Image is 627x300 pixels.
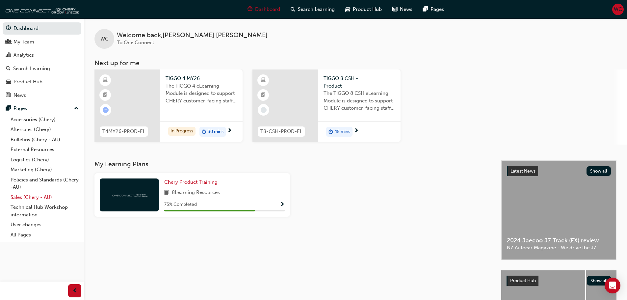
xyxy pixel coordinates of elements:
a: news-iconNews [387,3,418,16]
button: DashboardMy TeamAnalyticsSearch LearningProduct HubNews [3,21,81,102]
span: news-icon [6,93,11,98]
span: News [400,6,412,13]
span: Chery Product Training [164,179,218,185]
span: search-icon [6,66,11,72]
div: In Progress [168,127,196,136]
a: All Pages [8,230,81,240]
h3: My Learning Plans [94,160,491,168]
span: learningResourceType_ELEARNING-icon [261,76,266,85]
span: 75 % Completed [164,201,197,208]
span: learningRecordVerb_NONE-icon [261,107,267,113]
span: prev-icon [72,287,77,295]
span: pages-icon [423,5,428,14]
span: NZ Autocar Magazine - We drive the J7. [507,244,611,252]
span: The TIGGO 8 CSH eLearning Module is designed to support CHERY customer-facing staff with the prod... [324,90,395,112]
button: Show Progress [280,201,285,209]
button: Show all [587,166,611,176]
a: car-iconProduct Hub [340,3,387,16]
a: T8-CSH-PROD-ELTIGGO 8 CSH - ProductThe TIGGO 8 CSH eLearning Module is designed to support CHERY ... [252,69,401,142]
a: News [3,89,81,101]
button: Show all [587,276,612,286]
span: Show Progress [280,202,285,208]
span: 30 mins [208,128,223,136]
a: User changes [8,220,81,230]
a: Logistics (Chery) [8,155,81,165]
span: Latest News [510,168,536,174]
span: search-icon [291,5,295,14]
div: News [13,92,26,99]
button: Pages [3,102,81,115]
a: Policies and Standards (Chery -AU) [8,175,81,192]
span: car-icon [345,5,350,14]
span: book-icon [164,189,169,197]
span: car-icon [6,79,11,85]
div: My Team [13,38,34,46]
span: people-icon [6,39,11,45]
span: next-icon [354,128,359,134]
span: To One Connect [117,40,154,45]
div: Search Learning [13,65,50,72]
a: Search Learning [3,63,81,75]
span: Product Hub [510,278,536,284]
span: TIGGO 8 CSH - Product [324,75,395,90]
img: oneconnect [111,192,147,198]
img: oneconnect [3,3,79,16]
h3: Next up for me [84,59,627,67]
a: Analytics [3,49,81,61]
a: Bulletins (Chery - AU) [8,135,81,145]
span: learningResourceType_ELEARNING-icon [103,76,108,85]
a: Latest NewsShow all [507,166,611,177]
span: WC [614,6,622,13]
span: Dashboard [255,6,280,13]
div: Pages [13,105,27,112]
a: Technical Hub Workshop information [8,202,81,220]
a: Latest NewsShow all2024 Jaecoo J7 Track (EX) reviewNZ Autocar Magazine - We drive the J7. [501,160,616,260]
span: Pages [431,6,444,13]
span: 8 Learning Resources [172,189,220,197]
span: WC [100,35,109,43]
span: 2024 Jaecoo J7 Track (EX) review [507,237,611,244]
span: next-icon [227,128,232,134]
button: WC [612,4,624,15]
span: Product Hub [353,6,382,13]
a: Dashboard [3,22,81,35]
a: guage-iconDashboard [242,3,285,16]
a: search-iconSearch Learning [285,3,340,16]
a: Chery Product Training [164,178,220,186]
span: pages-icon [6,106,11,112]
a: External Resources [8,145,81,155]
a: Aftersales (Chery) [8,124,81,135]
span: guage-icon [248,5,252,14]
div: Product Hub [13,78,42,86]
a: Accessories (Chery) [8,115,81,125]
div: Analytics [13,51,34,59]
span: booktick-icon [103,91,108,99]
span: guage-icon [6,26,11,32]
span: 45 mins [334,128,350,136]
a: Sales (Chery - AU) [8,192,81,203]
div: Open Intercom Messenger [605,278,620,293]
span: The TIGGO 4 eLearning Module is designed to support CHERY customer-facing staff with the product ... [166,82,237,105]
a: T4MY26-PROD-ELTIGGO 4 MY26The TIGGO 4 eLearning Module is designed to support CHERY customer-faci... [94,69,243,142]
a: My Team [3,36,81,48]
span: TIGGO 4 MY26 [166,75,237,82]
a: pages-iconPages [418,3,449,16]
span: news-icon [392,5,397,14]
a: Product HubShow all [507,276,611,286]
span: duration-icon [328,127,333,136]
span: Search Learning [298,6,335,13]
span: up-icon [74,104,79,113]
span: T8-CSH-PROD-EL [260,128,302,135]
span: chart-icon [6,52,11,58]
a: Product Hub [3,76,81,88]
span: duration-icon [202,127,206,136]
span: Welcome back , [PERSON_NAME] [PERSON_NAME] [117,32,268,39]
span: learningRecordVerb_ATTEMPT-icon [103,107,109,113]
span: T4MY26-PROD-EL [102,128,145,135]
a: Marketing (Chery) [8,165,81,175]
span: booktick-icon [261,91,266,99]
